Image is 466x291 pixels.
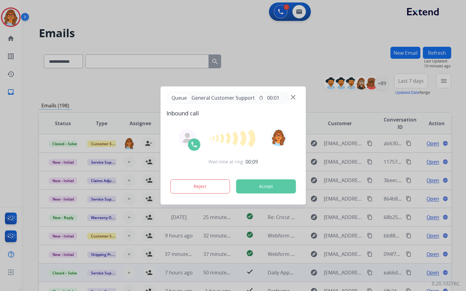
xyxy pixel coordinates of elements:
img: call-icon [190,141,198,148]
span: Inbound call [167,109,299,118]
p: 0.20.1027RC [432,280,460,287]
img: close-button [291,95,295,100]
span: General Customer Support [189,94,257,102]
img: avatar [270,129,287,146]
mat-icon: timer [258,95,263,100]
p: Queue [169,94,189,102]
span: 00:09 [245,158,258,165]
button: Reject [170,179,230,193]
button: Accept [236,179,296,193]
img: agent-avatar [182,133,192,143]
span: 00:01 [267,94,279,102]
span: Wait time at ring: [208,159,244,165]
